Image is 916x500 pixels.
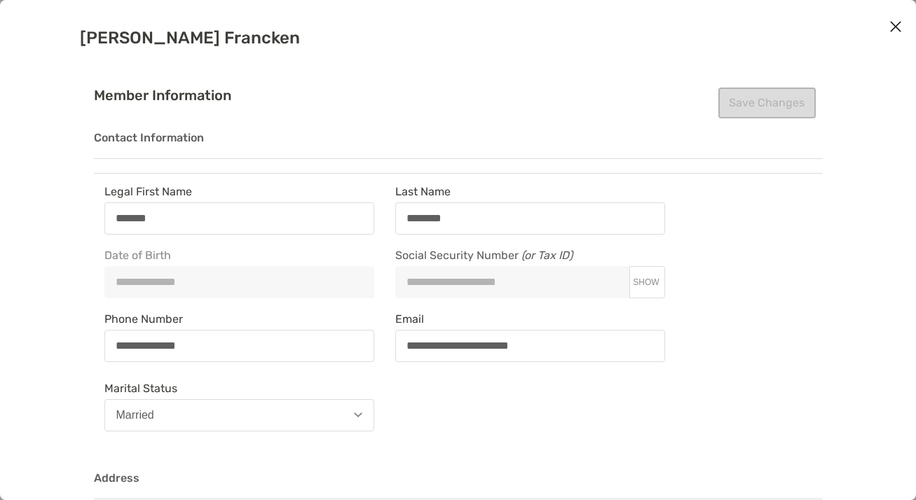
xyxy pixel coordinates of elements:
[396,340,664,352] input: Email
[104,249,374,262] span: Date of Birth
[633,277,659,287] span: SHOW
[94,88,823,104] h4: Member Information
[105,212,374,224] input: Legal First Name
[104,312,374,326] span: Phone Number
[80,28,837,48] h2: [PERSON_NAME] Francken
[105,276,374,288] input: Date of Birth
[104,382,374,395] span: Marital Status
[396,212,664,224] input: Last Name
[521,249,573,262] i: (or Tax ID)
[94,472,823,499] h3: Address
[629,277,664,288] button: Social Security Number (or Tax ID)
[396,276,629,288] input: Social Security Number (or Tax ID)SHOW
[395,185,665,198] span: Last Name
[395,249,665,266] span: Social Security Number
[354,412,362,417] img: Open dropdown arrow
[116,409,154,422] div: Married
[105,340,374,352] input: Phone Number
[104,399,374,431] button: Married
[395,312,665,326] span: Email
[94,132,823,159] h3: Contact Information
[104,185,374,198] span: Legal First Name
[885,17,906,38] button: Close modal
